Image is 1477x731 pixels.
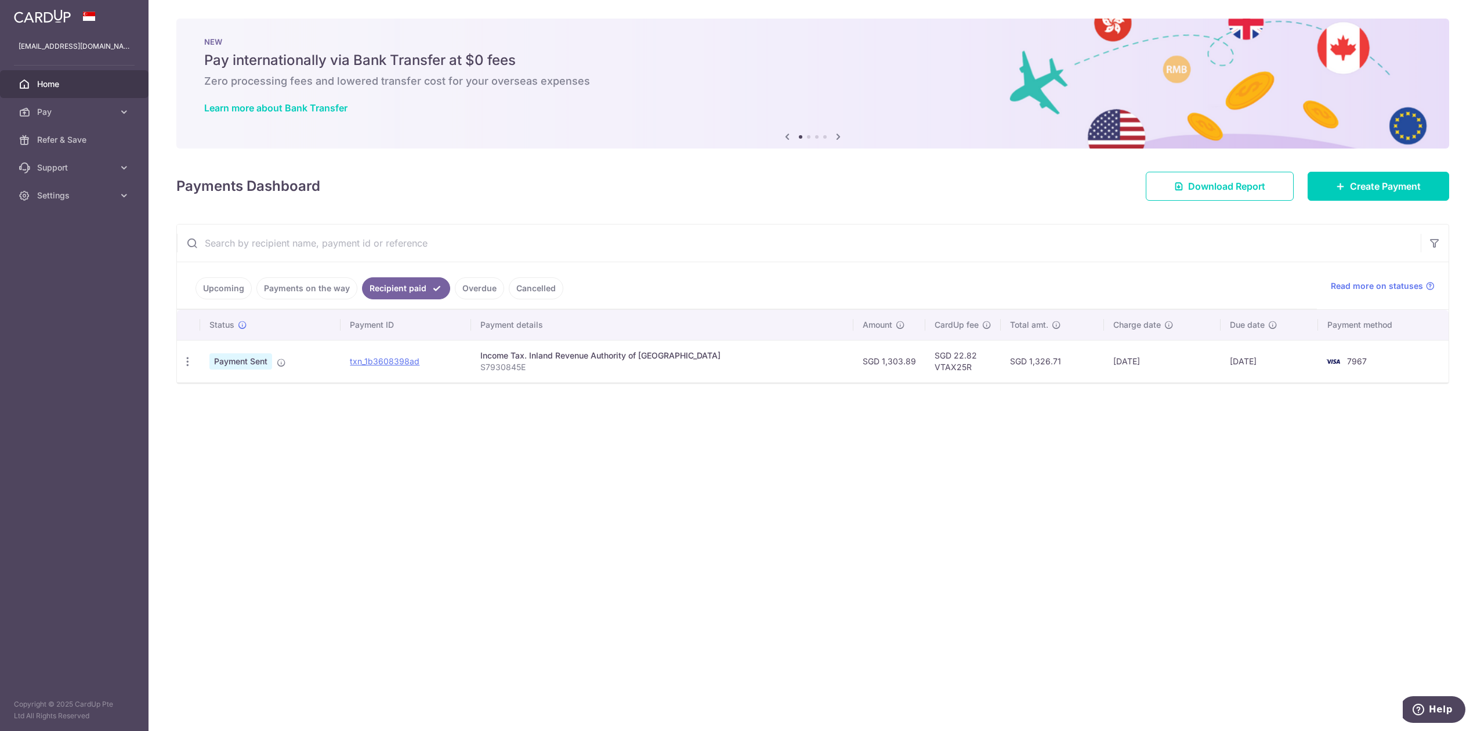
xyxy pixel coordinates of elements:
h4: Payments Dashboard [176,176,320,197]
td: SGD 1,326.71 [1001,340,1103,382]
a: Cancelled [509,277,563,299]
img: CardUp [14,9,71,23]
span: CardUp fee [935,319,979,331]
th: Payment method [1318,310,1449,340]
p: S7930845E [480,361,844,373]
span: Charge date [1113,319,1161,331]
span: Pay [37,106,114,118]
a: Recipient paid [362,277,450,299]
span: Settings [37,190,114,201]
span: Total amt. [1010,319,1048,331]
a: txn_1b3608398ad [350,356,419,366]
span: Status [209,319,234,331]
span: Amount [863,319,892,331]
td: SGD 22.82 VTAX25R [925,340,1001,382]
a: Download Report [1146,172,1294,201]
span: Payment Sent [209,353,272,370]
a: Overdue [455,277,504,299]
h6: Zero processing fees and lowered transfer cost for your overseas expenses [204,74,1421,88]
a: Upcoming [196,277,252,299]
td: [DATE] [1221,340,1319,382]
input: Search by recipient name, payment id or reference [177,225,1421,262]
a: Create Payment [1308,172,1449,201]
h5: Pay internationally via Bank Transfer at $0 fees [204,51,1421,70]
a: Payments on the way [256,277,357,299]
span: Refer & Save [37,134,114,146]
a: Read more on statuses [1331,280,1435,292]
th: Payment ID [341,310,471,340]
a: Learn more about Bank Transfer [204,102,347,114]
img: Bank transfer banner [176,19,1449,149]
span: Due date [1230,319,1265,331]
span: Home [37,78,114,90]
p: [EMAIL_ADDRESS][DOMAIN_NAME] [19,41,130,52]
td: [DATE] [1104,340,1221,382]
span: Support [37,162,114,173]
img: Bank Card [1322,354,1345,368]
span: Download Report [1188,179,1265,193]
th: Payment details [471,310,853,340]
p: NEW [204,37,1421,46]
span: 7967 [1347,356,1367,366]
div: Income Tax. Inland Revenue Authority of [GEOGRAPHIC_DATA] [480,350,844,361]
td: SGD 1,303.89 [853,340,925,382]
span: Read more on statuses [1331,280,1423,292]
span: Create Payment [1350,179,1421,193]
iframe: Opens a widget where you can find more information [1403,696,1465,725]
